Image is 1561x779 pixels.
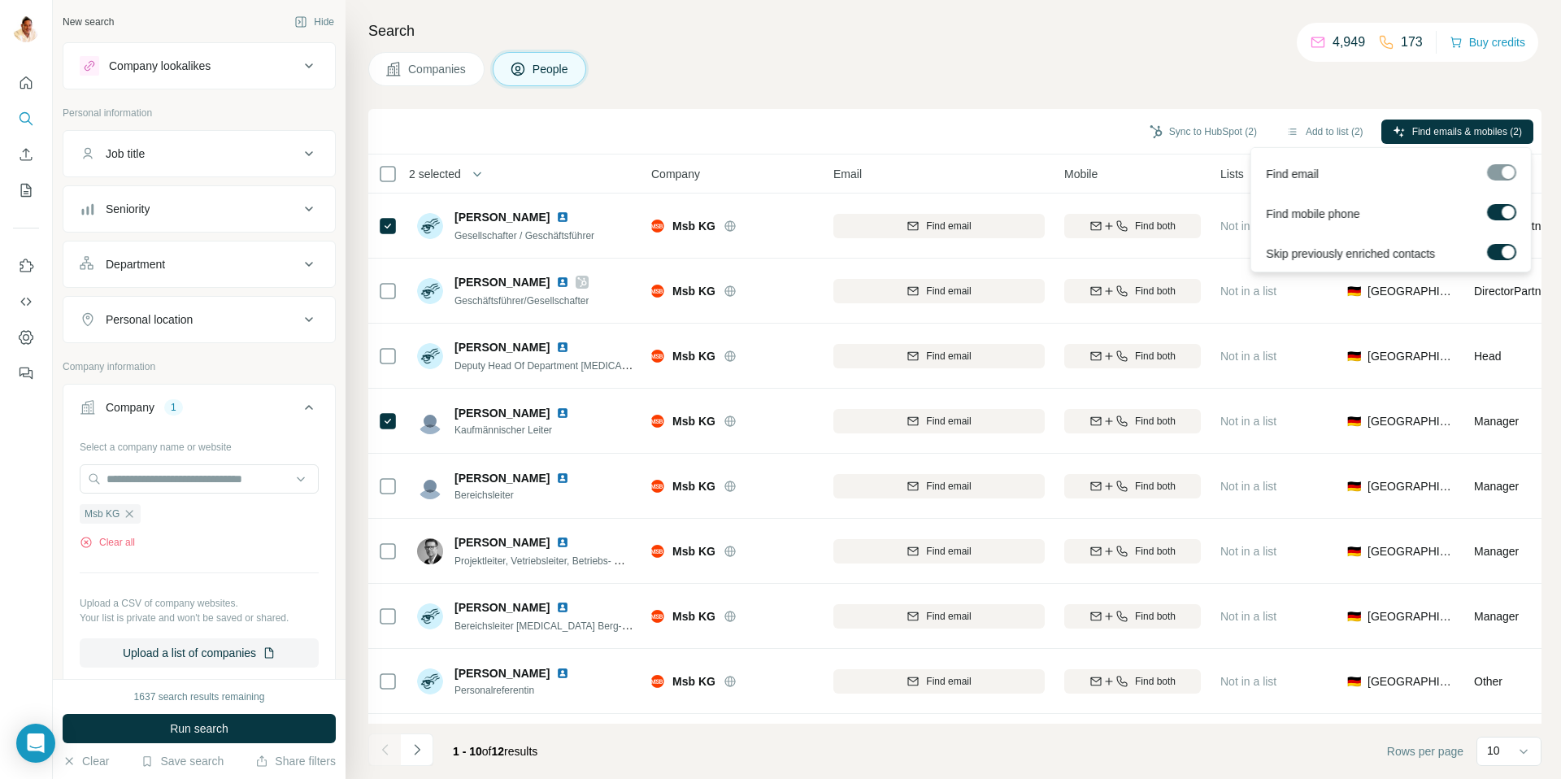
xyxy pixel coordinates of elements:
span: Find both [1135,674,1176,689]
span: Msb KG [672,413,715,429]
button: Company1 [63,388,335,433]
button: My lists [13,176,39,205]
p: 173 [1401,33,1423,52]
span: [PERSON_NAME] [454,534,550,551]
button: Personal location [63,300,335,339]
div: Select a company name or website [80,433,319,455]
span: Find both [1135,609,1176,624]
div: New search [63,15,114,29]
img: Logo of Msb KG [651,415,664,428]
button: Find both [1064,409,1201,433]
span: Find email [926,414,971,429]
span: Find email [926,674,971,689]
span: Find mobile phone [1266,206,1359,222]
span: Find both [1135,349,1176,363]
img: Logo of Msb KG [651,545,664,558]
img: LinkedIn logo [556,211,569,224]
span: 🇩🇪 [1347,283,1361,299]
img: LinkedIn logo [556,667,569,680]
span: 1 - 10 [453,745,482,758]
span: Msb KG [672,283,715,299]
span: Find emails & mobiles (2) [1412,124,1522,139]
span: Not in a list [1220,285,1276,298]
button: Use Surfe on LinkedIn [13,251,39,281]
span: Not in a list [1220,675,1276,688]
span: Manager [1474,545,1519,558]
p: Your list is private and won't be saved or shared. [80,611,319,625]
p: 10 [1487,742,1500,759]
span: 🇩🇪 [1347,673,1361,690]
button: Find email [833,669,1045,694]
button: Search [13,104,39,133]
span: Find both [1135,414,1176,429]
div: 1637 search results remaining [134,690,265,704]
span: Msb KG [672,478,715,494]
button: Find email [833,214,1045,238]
span: Find email [926,219,971,233]
span: [PERSON_NAME] [454,599,550,616]
button: Find both [1064,474,1201,498]
img: LinkedIn logo [556,601,569,614]
img: LinkedIn logo [556,407,569,420]
span: [GEOGRAPHIC_DATA] [1368,543,1454,559]
button: Run search [63,714,336,743]
img: Logo of Msb KG [651,285,664,298]
span: Msb KG [672,348,715,364]
img: Logo of Msb KG [651,220,664,233]
p: Company information [63,359,336,374]
span: Email [833,166,862,182]
button: Seniority [63,189,335,228]
span: Find both [1135,219,1176,233]
img: Logo of Msb KG [651,610,664,623]
span: Geschäftsführer/Gesellschafter [454,295,589,307]
button: Job title [63,134,335,173]
span: Not in a list [1220,545,1276,558]
button: Find email [833,604,1045,629]
span: Personalreferentin [454,683,589,698]
span: Find email [926,349,971,363]
span: Msb KG [85,507,120,521]
span: [GEOGRAPHIC_DATA] [1368,673,1454,690]
div: Company [106,399,154,416]
button: Enrich CSV [13,140,39,169]
span: [PERSON_NAME] [454,405,550,421]
img: Avatar [417,278,443,304]
button: Use Surfe API [13,287,39,316]
span: Find both [1135,284,1176,298]
span: Company [651,166,700,182]
span: Rows per page [1387,743,1463,759]
button: Find both [1064,539,1201,564]
span: Manager [1474,415,1519,428]
span: Not in a list [1220,480,1276,493]
span: results [453,745,537,758]
img: Logo of Msb KG [651,480,664,493]
span: Msb KG [672,673,715,690]
span: Director Partner [1474,285,1551,298]
div: Personal location [106,311,193,328]
div: Job title [106,146,145,162]
div: Open Intercom Messenger [16,724,55,763]
img: Avatar [417,668,443,694]
span: Msb KG [672,543,715,559]
span: Find both [1135,544,1176,559]
img: Logo of Msb KG [651,675,664,688]
span: Projektleiter, Vetriebsleiter, Betriebs- Montageleiter [454,554,673,567]
span: Head [1474,350,1501,363]
p: Upload a CSV of company websites. [80,596,319,611]
span: Mobile [1064,166,1098,182]
button: Buy credits [1450,31,1525,54]
span: Msb KG [672,608,715,625]
span: Not in a list [1220,220,1276,233]
p: Personal information [63,106,336,120]
img: Avatar [417,603,443,629]
span: Find email [926,479,971,494]
span: Gesellschafter / Geschäftsführer [454,230,594,242]
p: 4,949 [1333,33,1365,52]
button: Dashboard [13,323,39,352]
span: 🇩🇪 [1347,478,1361,494]
button: Find both [1064,669,1201,694]
span: Manager [1474,610,1519,623]
button: Find emails & mobiles (2) [1381,120,1533,144]
img: Avatar [13,16,39,42]
span: 12 [492,745,505,758]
